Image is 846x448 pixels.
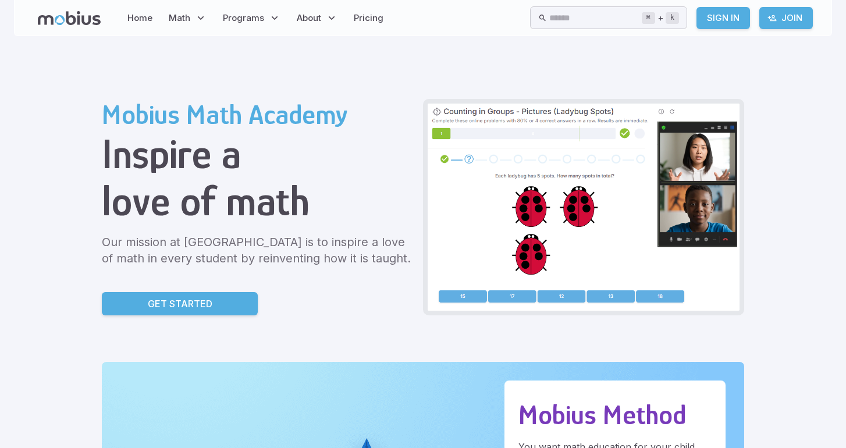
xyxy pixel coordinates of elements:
span: About [297,12,321,24]
kbd: ⌘ [642,12,655,24]
a: Sign In [696,7,750,29]
span: Math [169,12,190,24]
a: Pricing [350,5,387,31]
a: Home [124,5,156,31]
a: Get Started [102,292,258,315]
p: Get Started [148,297,212,311]
h2: Mobius Method [518,399,712,431]
h1: love of math [102,177,414,225]
p: Our mission at [GEOGRAPHIC_DATA] is to inspire a love of math in every student by reinventing how... [102,234,414,266]
div: + [642,11,679,25]
h2: Mobius Math Academy [102,99,414,130]
h1: Inspire a [102,130,414,177]
a: Join [759,7,813,29]
img: Grade 2 Class [428,104,740,311]
kbd: k [666,12,679,24]
span: Programs [223,12,264,24]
